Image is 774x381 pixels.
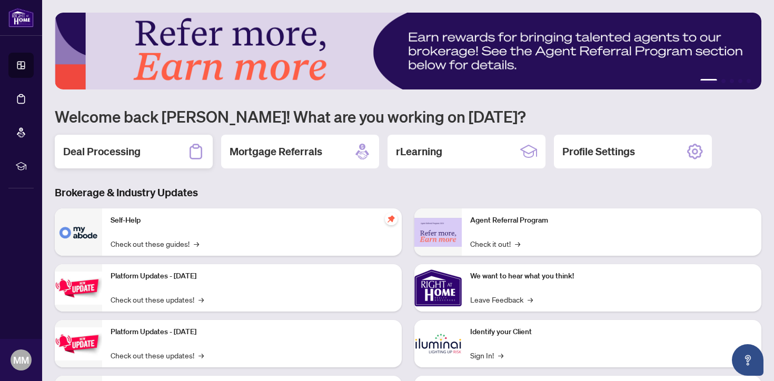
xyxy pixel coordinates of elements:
span: → [498,349,503,361]
button: 1 [700,79,717,83]
p: Agent Referral Program [470,215,753,226]
a: Check out these guides!→ [111,238,199,249]
img: Platform Updates - July 8, 2025 [55,327,102,360]
h2: rLearning [396,144,442,159]
a: Leave Feedback→ [470,294,533,305]
p: Self-Help [111,215,393,226]
p: Platform Updates - [DATE] [111,326,393,338]
img: Self-Help [55,208,102,256]
span: → [194,238,199,249]
span: → [515,238,520,249]
h2: Deal Processing [63,144,141,159]
a: Check out these updates!→ [111,349,204,361]
button: 4 [738,79,742,83]
img: Agent Referral Program [414,218,462,247]
h3: Brokerage & Industry Updates [55,185,761,200]
img: logo [8,8,34,27]
button: 2 [721,79,726,83]
img: We want to hear what you think! [414,264,462,312]
span: → [528,294,533,305]
span: → [199,294,204,305]
p: Identify your Client [470,326,753,338]
span: pushpin [385,213,398,225]
button: 3 [730,79,734,83]
span: MM [13,353,29,367]
img: Platform Updates - July 21, 2025 [55,272,102,305]
button: 5 [747,79,751,83]
h2: Mortgage Referrals [230,144,322,159]
a: Sign In!→ [470,349,503,361]
img: Slide 0 [55,13,761,89]
img: Identify your Client [414,320,462,367]
p: Platform Updates - [DATE] [111,270,393,282]
h1: Welcome back [PERSON_NAME]! What are you working on [DATE]? [55,106,761,126]
span: → [199,349,204,361]
p: We want to hear what you think! [470,270,753,282]
a: Check out these updates!→ [111,294,204,305]
button: Open asap [732,344,763,376]
a: Check it out!→ [470,238,520,249]
h2: Profile Settings [562,144,635,159]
